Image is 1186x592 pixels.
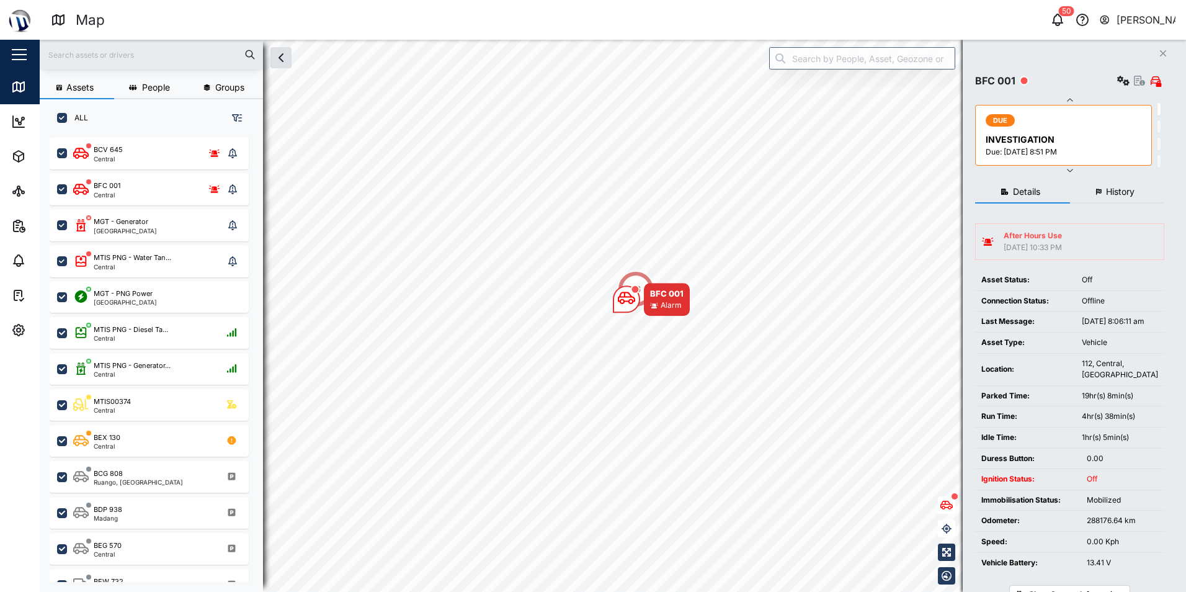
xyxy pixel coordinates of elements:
div: Tasks [32,289,66,302]
div: 1hr(s) 5min(s) [1082,432,1158,444]
div: [DATE] 10:33 PM [1004,242,1062,254]
div: 19hr(s) 8min(s) [1082,390,1158,402]
div: Map marker [613,283,690,316]
div: BFC 001 [650,287,684,300]
span: Assets [66,83,94,92]
span: Groups [215,83,244,92]
div: Alarms [32,254,71,267]
div: Central [94,551,122,557]
input: Search by People, Asset, Geozone or Place [769,47,955,70]
div: 0.00 Kph [1087,536,1158,548]
div: Reports [32,219,74,233]
div: [GEOGRAPHIC_DATA] [94,299,157,305]
div: Ruango, [GEOGRAPHIC_DATA] [94,479,183,485]
div: BCV 645 [94,145,123,155]
div: grid [50,133,262,582]
div: BDP 938 [94,505,122,515]
div: Central [94,264,171,270]
div: MTIS PNG - Water Tan... [94,253,171,263]
div: Duress Button: [981,453,1074,465]
div: Speed: [981,536,1074,548]
div: 0.00 [1087,453,1158,465]
div: Connection Status: [981,295,1069,307]
div: After Hours Use [1004,230,1062,242]
div: Asset Status: [981,274,1069,286]
div: Parked Time: [981,390,1069,402]
div: Map [32,80,60,94]
div: Central [94,192,120,198]
div: [DATE] 8:06:11 am [1082,316,1158,328]
div: 112, Central, [GEOGRAPHIC_DATA] [1082,358,1158,381]
div: INVESTIGATION [986,133,1144,146]
div: Mobilized [1087,495,1158,506]
img: Main Logo [6,6,33,34]
div: 16 [631,282,641,296]
div: Odometer: [981,515,1074,527]
div: MTIS PNG - Diesel Ta... [94,325,168,335]
div: Central [94,407,131,413]
div: Ignition Status: [981,473,1074,485]
div: BEX 130 [94,433,120,443]
div: Run Time: [981,411,1069,423]
div: BFC 001 [94,181,120,191]
div: Settings [32,323,76,337]
div: BCG 808 [94,469,123,479]
div: Vehicle Battery: [981,557,1074,569]
div: Asset Type: [981,337,1069,349]
div: Central [94,371,171,377]
div: 4hr(s) 38min(s) [1082,411,1158,423]
div: Off [1087,473,1158,485]
span: History [1106,187,1135,196]
div: Dashboard [32,115,88,128]
div: Assets [32,150,71,163]
div: Map marker [617,271,654,308]
div: BFC 001 [975,73,1015,89]
input: Search assets or drivers [47,45,256,64]
div: Vehicle [1082,337,1158,349]
div: Due: [DATE] 8:51 PM [986,146,1144,158]
div: Central [94,156,123,162]
span: DUE [993,115,1008,126]
div: MTIS PNG - Generator... [94,361,171,371]
span: Details [1013,187,1040,196]
canvas: Map [40,40,1186,592]
div: Central [94,335,168,341]
div: 13.41 V [1087,557,1158,569]
div: Map [76,9,105,31]
div: Central [94,443,120,449]
div: Last Message: [981,316,1069,328]
span: People [142,83,170,92]
div: Immobilisation Status: [981,495,1074,506]
div: Madang [94,515,122,521]
div: MTIS00374 [94,397,131,407]
div: Idle Time: [981,432,1069,444]
label: ALL [67,113,88,123]
div: Offline [1082,295,1158,307]
div: MGT - Generator [94,217,148,227]
div: MGT - PNG Power [94,289,153,299]
div: [GEOGRAPHIC_DATA] [94,228,157,234]
div: 50 [1059,6,1074,16]
div: [PERSON_NAME] [1117,12,1176,28]
div: BEG 570 [94,540,122,551]
div: Alarm [661,300,682,312]
div: Off [1082,274,1158,286]
div: BEW 732 [94,576,123,587]
div: Sites [32,184,62,198]
button: [PERSON_NAME] [1099,11,1176,29]
div: Location: [981,364,1069,375]
div: 288176.64 km [1087,515,1158,527]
